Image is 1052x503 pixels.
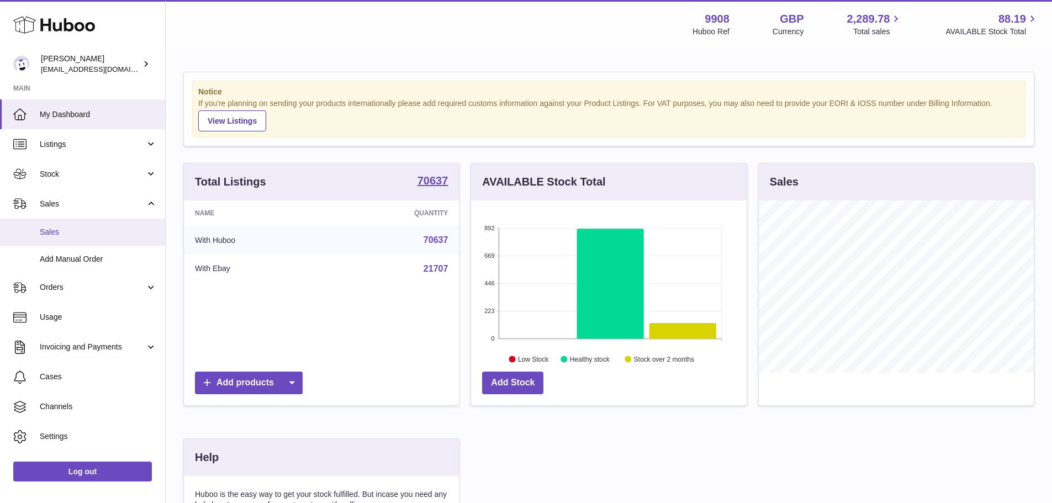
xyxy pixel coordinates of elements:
[40,109,157,120] span: My Dashboard
[847,12,890,27] span: 2,289.78
[424,235,448,245] a: 70637
[853,27,902,37] span: Total sales
[40,227,157,237] span: Sales
[417,175,448,186] strong: 70637
[634,355,694,363] text: Stock over 2 months
[484,252,494,259] text: 669
[40,312,157,322] span: Usage
[705,12,729,27] strong: 9908
[40,372,157,382] span: Cases
[195,174,266,189] h3: Total Listings
[195,450,219,465] h3: Help
[518,355,549,363] text: Low Stock
[945,12,1039,37] a: 88.19 AVAILABLE Stock Total
[329,200,459,226] th: Quantity
[198,87,1019,97] strong: Notice
[692,27,729,37] div: Huboo Ref
[484,280,494,287] text: 446
[40,342,145,352] span: Invoicing and Payments
[484,308,494,314] text: 223
[780,12,803,27] strong: GBP
[40,431,157,442] span: Settings
[40,282,145,293] span: Orders
[40,254,157,264] span: Add Manual Order
[13,462,152,481] a: Log out
[417,175,448,188] a: 70637
[491,335,495,342] text: 0
[198,98,1019,131] div: If you're planning on sending your products internationally please add required customs informati...
[482,174,605,189] h3: AVAILABLE Stock Total
[945,27,1039,37] span: AVAILABLE Stock Total
[40,199,145,209] span: Sales
[184,226,329,255] td: With Huboo
[198,110,266,131] a: View Listings
[184,255,329,283] td: With Ebay
[40,169,145,179] span: Stock
[773,27,804,37] div: Currency
[998,12,1026,27] span: 88.19
[484,225,494,231] text: 892
[482,372,543,394] a: Add Stock
[41,65,162,73] span: [EMAIL_ADDRESS][DOMAIN_NAME]
[184,200,329,226] th: Name
[195,372,303,394] a: Add products
[41,54,140,75] div: [PERSON_NAME]
[13,56,30,72] img: internalAdmin-9908@internal.huboo.com
[570,355,610,363] text: Healthy stock
[40,401,157,412] span: Channels
[770,174,799,189] h3: Sales
[424,264,448,273] a: 21707
[40,139,145,150] span: Listings
[847,12,903,37] a: 2,289.78 Total sales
